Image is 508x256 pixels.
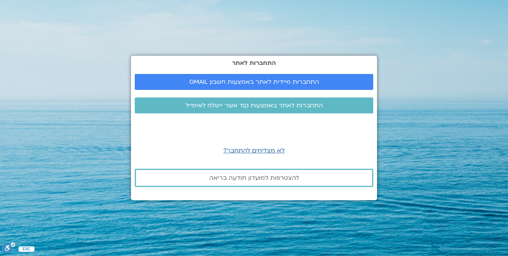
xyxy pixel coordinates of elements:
h2: התחברות לאתר [135,60,373,66]
a: לא מצליחים להתחבר? [223,146,285,155]
span: התחברות לאתר באמצעות קוד אשר יישלח לאימייל [185,102,323,109]
a: התחברות לאתר באמצעות קוד אשר יישלח לאימייל [135,97,373,113]
span: התחברות מיידית לאתר באמצעות חשבון GMAIL [189,79,319,85]
span: להצטרפות למועדון תודעה בריאה [209,174,299,181]
a: להצטרפות למועדון תודעה בריאה [135,169,373,187]
a: התחברות מיידית לאתר באמצעות חשבון GMAIL [135,74,373,90]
